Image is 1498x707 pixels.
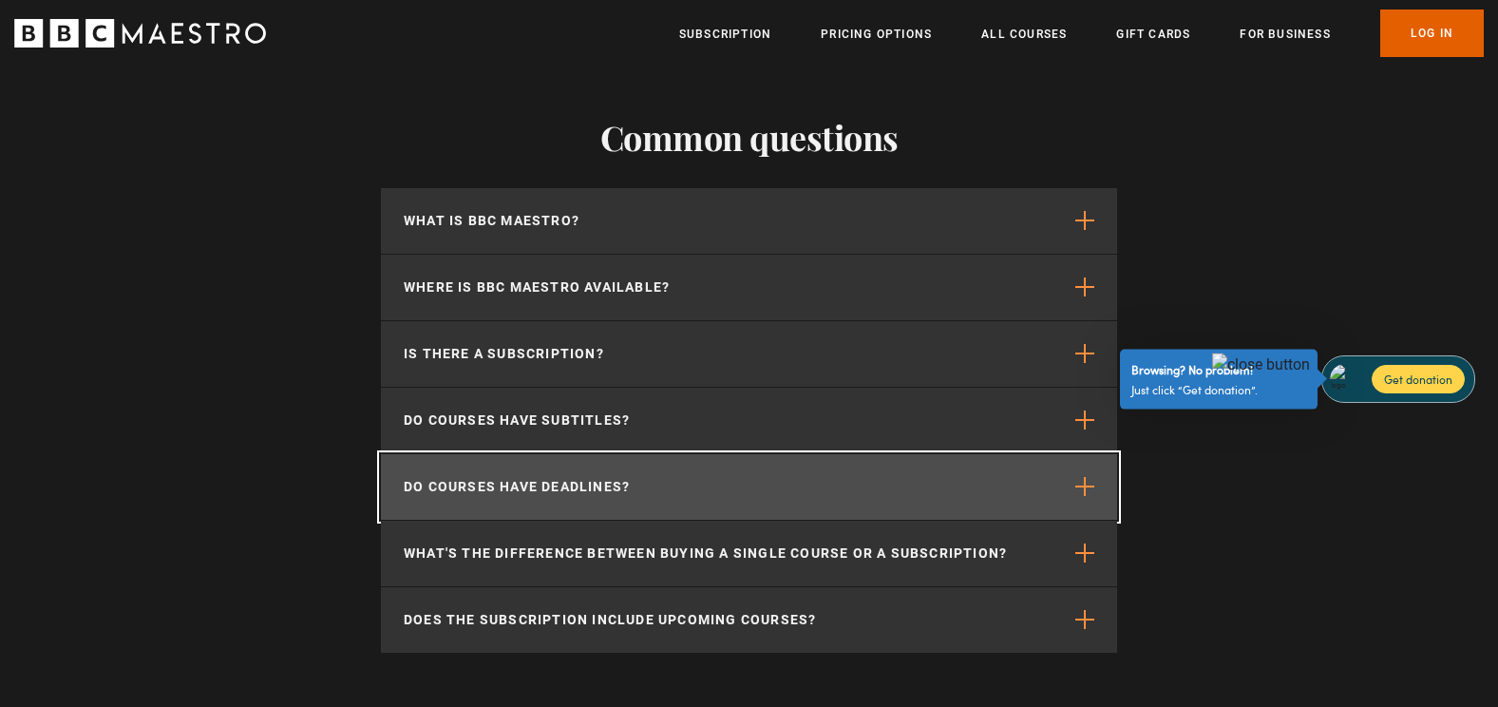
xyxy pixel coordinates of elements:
[404,544,1007,564] p: What's the difference between buying a single course or a subscription?
[404,344,604,364] p: Is there a subscription?
[381,388,1117,453] button: Do courses have subtitles?
[1240,25,1330,44] a: For business
[381,117,1117,157] h2: Common questions
[404,211,579,231] p: What is BBC Maestro?
[679,25,771,44] a: Subscription
[404,477,630,497] p: Do courses have deadlines?
[381,321,1117,387] button: Is there a subscription?
[679,10,1484,57] nav: Primary
[381,188,1117,254] button: What is BBC Maestro?
[14,19,266,48] svg: BBC Maestro
[381,587,1117,653] button: Does the subscription include upcoming courses?
[981,25,1067,44] a: All Courses
[381,454,1117,520] button: Do courses have deadlines?
[1380,10,1484,57] a: Log In
[404,411,630,430] p: Do courses have subtitles?
[381,255,1117,320] button: Where is BBC Maestro available?
[404,277,670,297] p: Where is BBC Maestro available?
[404,610,816,630] p: Does the subscription include upcoming courses?
[381,521,1117,586] button: What's the difference between buying a single course or a subscription?
[821,25,932,44] a: Pricing Options
[1116,25,1190,44] a: Gift Cards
